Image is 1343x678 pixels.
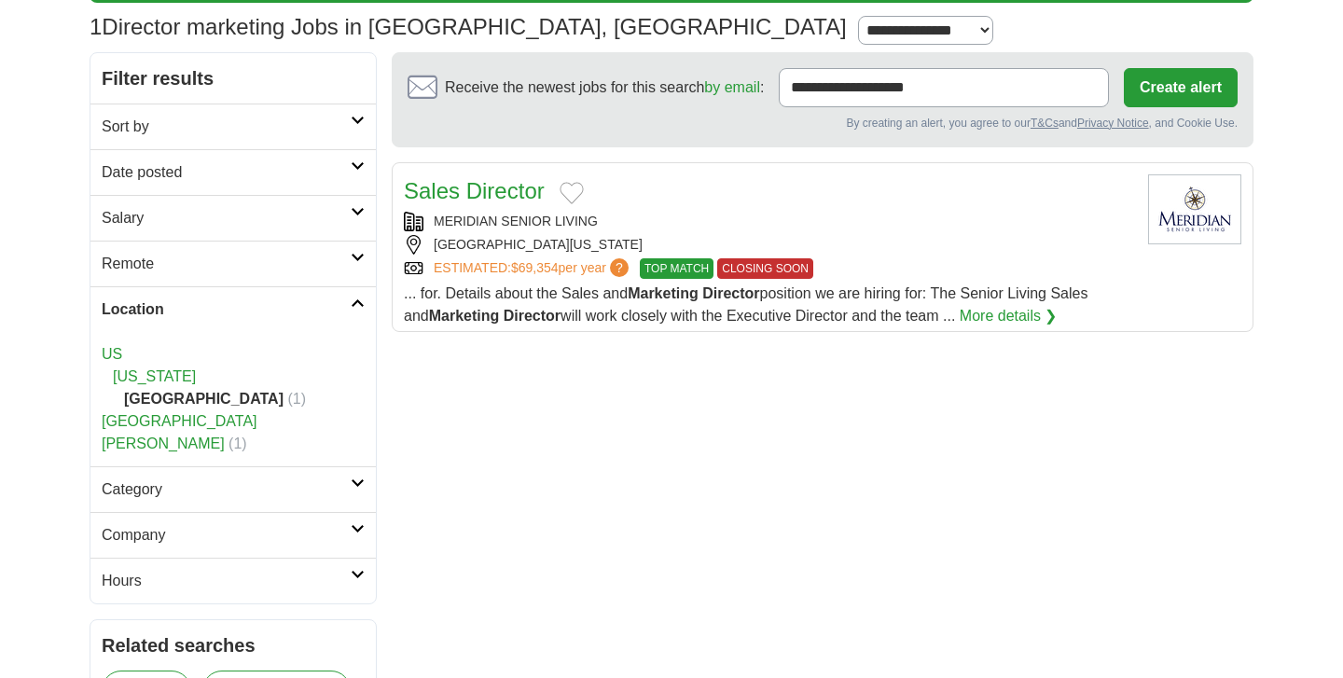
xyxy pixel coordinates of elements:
[717,258,813,279] span: CLOSING SOON
[628,285,699,301] strong: Marketing
[90,241,376,286] a: Remote
[90,286,376,332] a: Location
[1077,117,1149,130] a: Privacy Notice
[404,285,1087,324] span: ... for. Details about the Sales and position we are hiring for: The Senior Living Sales and will...
[102,570,351,592] h2: Hours
[102,413,257,451] a: [GEOGRAPHIC_DATA][PERSON_NAME]
[124,391,284,407] strong: [GEOGRAPHIC_DATA]
[560,182,584,204] button: Add to favorite jobs
[102,298,351,321] h2: Location
[429,308,500,324] strong: Marketing
[287,391,306,407] span: (1)
[90,14,847,39] h1: Director marketing Jobs in [GEOGRAPHIC_DATA], [GEOGRAPHIC_DATA]
[610,258,629,277] span: ?
[704,79,760,95] a: by email
[102,478,351,501] h2: Category
[102,207,351,229] h2: Salary
[90,512,376,558] a: Company
[90,104,376,149] a: Sort by
[102,253,351,275] h2: Remote
[102,524,351,547] h2: Company
[408,115,1238,131] div: By creating an alert, you agree to our and , and Cookie Use.
[1124,68,1238,107] button: Create alert
[102,631,365,659] h2: Related searches
[504,308,561,324] strong: Director
[511,260,559,275] span: $69,354
[102,116,351,138] h2: Sort by
[1031,117,1059,130] a: T&Cs
[1148,174,1241,244] img: Meridian Senior Living logo
[90,10,102,44] span: 1
[404,178,545,203] a: Sales Director
[228,436,247,451] span: (1)
[102,346,122,362] a: US
[434,258,632,279] a: ESTIMATED:$69,354per year?
[90,53,376,104] h2: Filter results
[90,466,376,512] a: Category
[90,558,376,603] a: Hours
[404,235,1133,255] div: [GEOGRAPHIC_DATA][US_STATE]
[640,258,713,279] span: TOP MATCH
[90,195,376,241] a: Salary
[960,305,1058,327] a: More details ❯
[434,214,598,228] a: MERIDIAN SENIOR LIVING
[102,161,351,184] h2: Date posted
[702,285,759,301] strong: Director
[445,76,764,99] span: Receive the newest jobs for this search :
[90,149,376,195] a: Date posted
[113,368,196,384] a: [US_STATE]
